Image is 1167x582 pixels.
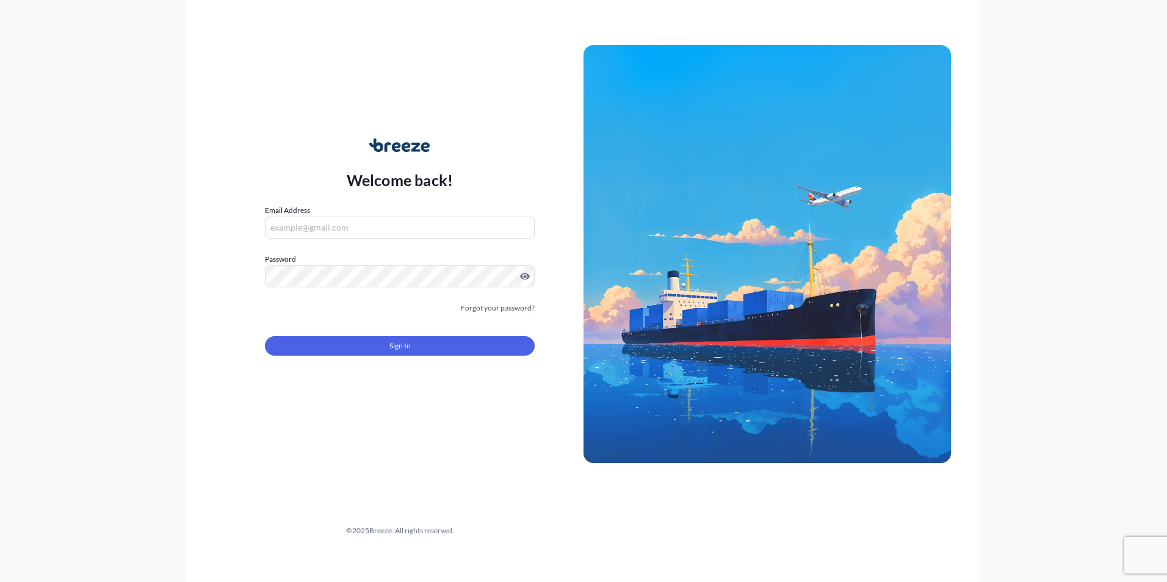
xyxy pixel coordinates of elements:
span: Sign In [389,340,411,352]
p: Welcome back! [347,170,453,190]
label: Password [265,253,535,265]
button: Show password [520,271,530,281]
label: Email Address [265,204,310,217]
input: example@gmail.com [265,217,535,239]
img: Ship illustration [583,45,951,462]
div: © 2025 Breeze. All rights reserved. [216,525,583,537]
a: Forgot your password? [461,302,535,314]
button: Sign In [265,336,535,356]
